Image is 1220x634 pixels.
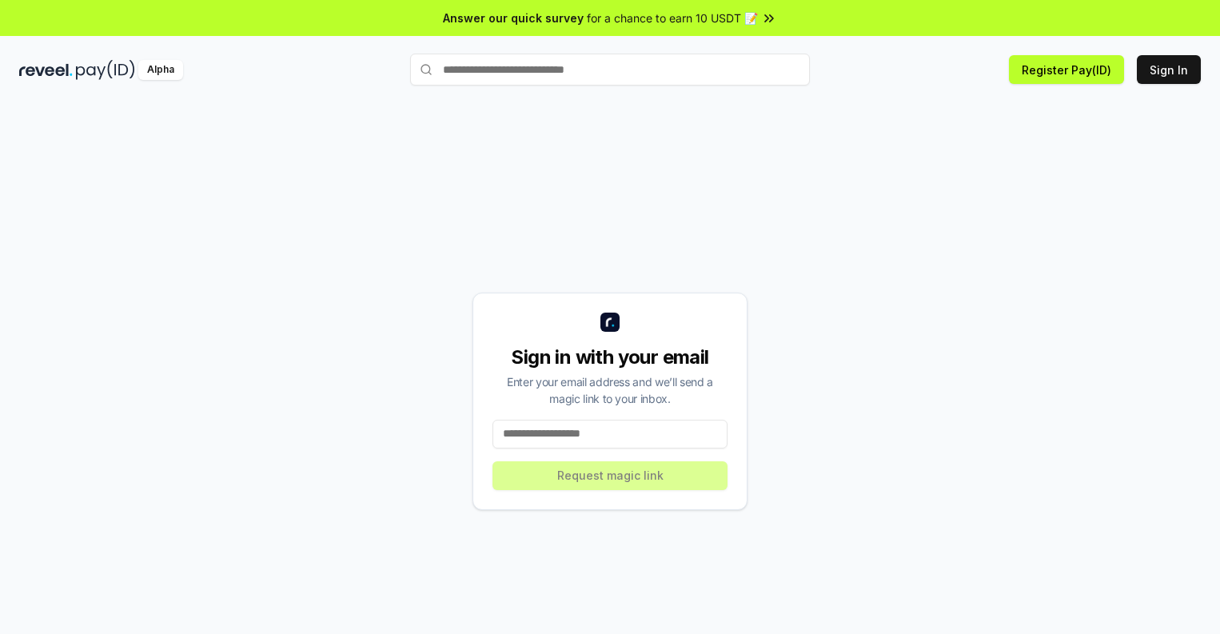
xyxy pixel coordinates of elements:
div: Sign in with your email [492,345,728,370]
span: for a chance to earn 10 USDT 📝 [587,10,758,26]
button: Sign In [1137,55,1201,84]
button: Register Pay(ID) [1009,55,1124,84]
img: reveel_dark [19,60,73,80]
img: pay_id [76,60,135,80]
span: Answer our quick survey [443,10,584,26]
img: logo_small [600,313,620,332]
div: Enter your email address and we’ll send a magic link to your inbox. [492,373,728,407]
div: Alpha [138,60,183,80]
